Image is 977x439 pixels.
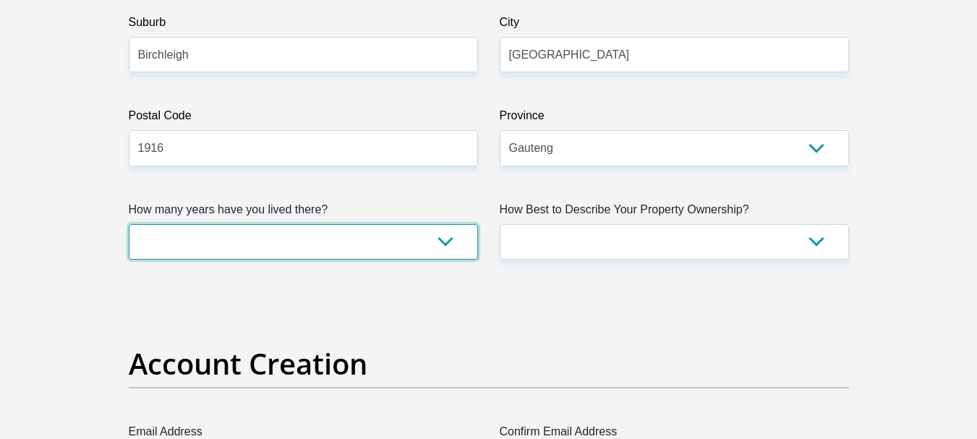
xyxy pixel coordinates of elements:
label: Suburb [129,14,478,37]
label: Province [500,107,849,130]
h2: Account Creation [129,346,849,381]
label: How Best to Describe Your Property Ownership? [500,201,849,224]
label: How many years have you lived there? [129,201,478,224]
input: Suburb [129,37,478,72]
select: Please select a value [500,224,849,260]
input: Postal Code [129,130,478,166]
input: City [500,37,849,72]
select: Please select a value [129,224,478,260]
select: Please Select a Province [500,130,849,166]
label: Postal Code [129,107,478,130]
label: City [500,14,849,37]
